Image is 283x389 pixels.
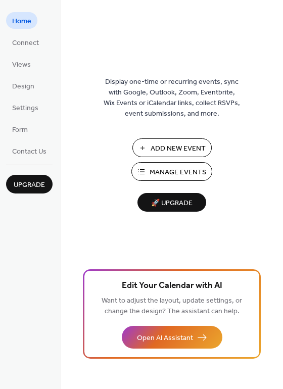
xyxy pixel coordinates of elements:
[12,147,46,157] span: Contact Us
[6,121,34,137] a: Form
[104,77,240,119] span: Display one-time or recurring events, sync with Google, Outlook, Zoom, Eventbrite, Wix Events or ...
[144,197,200,210] span: 🚀 Upgrade
[122,326,222,349] button: Open AI Assistant
[12,125,28,135] span: Form
[12,81,34,92] span: Design
[6,175,53,193] button: Upgrade
[6,77,40,94] a: Design
[12,38,39,48] span: Connect
[150,167,206,178] span: Manage Events
[137,333,193,344] span: Open AI Assistant
[6,56,37,72] a: Views
[122,279,222,293] span: Edit Your Calendar with AI
[132,138,212,157] button: Add New Event
[6,142,53,159] a: Contact Us
[6,34,45,51] a: Connect
[12,16,31,27] span: Home
[131,162,212,181] button: Manage Events
[151,143,206,154] span: Add New Event
[14,180,45,190] span: Upgrade
[12,103,38,114] span: Settings
[12,60,31,70] span: Views
[6,12,37,29] a: Home
[102,294,242,318] span: Want to adjust the layout, update settings, or change the design? The assistant can help.
[6,99,44,116] a: Settings
[137,193,206,212] button: 🚀 Upgrade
